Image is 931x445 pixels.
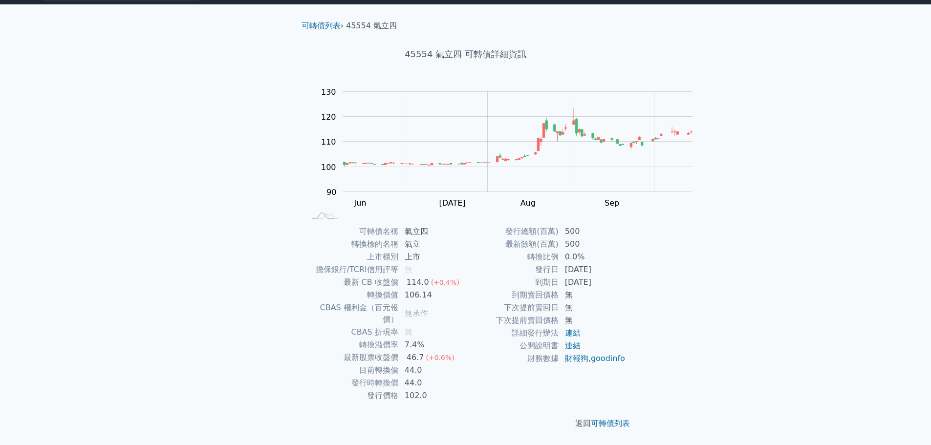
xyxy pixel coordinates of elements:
[316,87,707,229] g: Chart
[305,301,399,326] td: CBAS 權利金（百元報價）
[565,328,581,338] a: 連結
[431,278,459,286] span: (+0.4%)
[321,137,336,147] tspan: 110
[399,225,466,238] td: 氣立四
[305,377,399,389] td: 發行時轉換價
[565,341,581,350] a: 連結
[321,87,336,97] tspan: 130
[399,364,466,377] td: 44.0
[294,47,638,61] h1: 45554 氣立四 可轉債詳細資訊
[305,276,399,289] td: 最新 CB 收盤價
[399,389,466,402] td: 102.0
[559,314,626,327] td: 無
[559,263,626,276] td: [DATE]
[426,354,454,361] span: (+0.6%)
[405,265,412,274] span: 無
[439,198,465,208] tspan: [DATE]
[405,276,431,288] div: 114.0
[305,238,399,251] td: 轉換標的名稱
[346,20,397,32] li: 45554 氣立四
[605,198,619,208] tspan: Sep
[305,263,399,276] td: 擔保銀行/TCRI信用評等
[466,301,559,314] td: 下次提前賣回日
[326,188,336,197] tspan: 90
[559,276,626,289] td: [DATE]
[405,327,412,337] span: 無
[305,225,399,238] td: 可轉債名稱
[305,389,399,402] td: 發行價格
[520,198,536,208] tspan: Aug
[302,21,341,30] a: 可轉債列表
[405,352,426,363] div: 46.7
[466,352,559,365] td: 財務數據
[559,352,626,365] td: ,
[565,354,588,363] a: 財報狗
[354,198,367,208] tspan: Jun
[305,326,399,339] td: CBAS 折現率
[466,314,559,327] td: 下次提前賣回價格
[466,225,559,238] td: 發行總額(百萬)
[466,339,559,352] td: 公開說明書
[591,354,625,363] a: goodinfo
[466,238,559,251] td: 最新餘額(百萬)
[302,20,344,32] li: ›
[559,301,626,314] td: 無
[305,339,399,351] td: 轉換溢價率
[559,238,626,251] td: 500
[399,289,466,301] td: 106.14
[305,364,399,377] td: 目前轉換價
[466,251,559,263] td: 轉換比例
[466,276,559,289] td: 到期日
[305,289,399,301] td: 轉換價值
[399,251,466,263] td: 上市
[294,418,638,429] p: 返回
[559,251,626,263] td: 0.0%
[399,238,466,251] td: 氣立
[399,339,466,351] td: 7.4%
[305,251,399,263] td: 上市櫃別
[321,112,336,122] tspan: 120
[591,419,630,428] a: 可轉債列表
[559,289,626,301] td: 無
[321,163,336,172] tspan: 100
[399,377,466,389] td: 44.0
[466,327,559,339] td: 詳細發行辦法
[466,289,559,301] td: 到期賣回價格
[559,225,626,238] td: 500
[305,351,399,364] td: 最新股票收盤價
[405,309,428,318] span: 無承作
[466,263,559,276] td: 發行日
